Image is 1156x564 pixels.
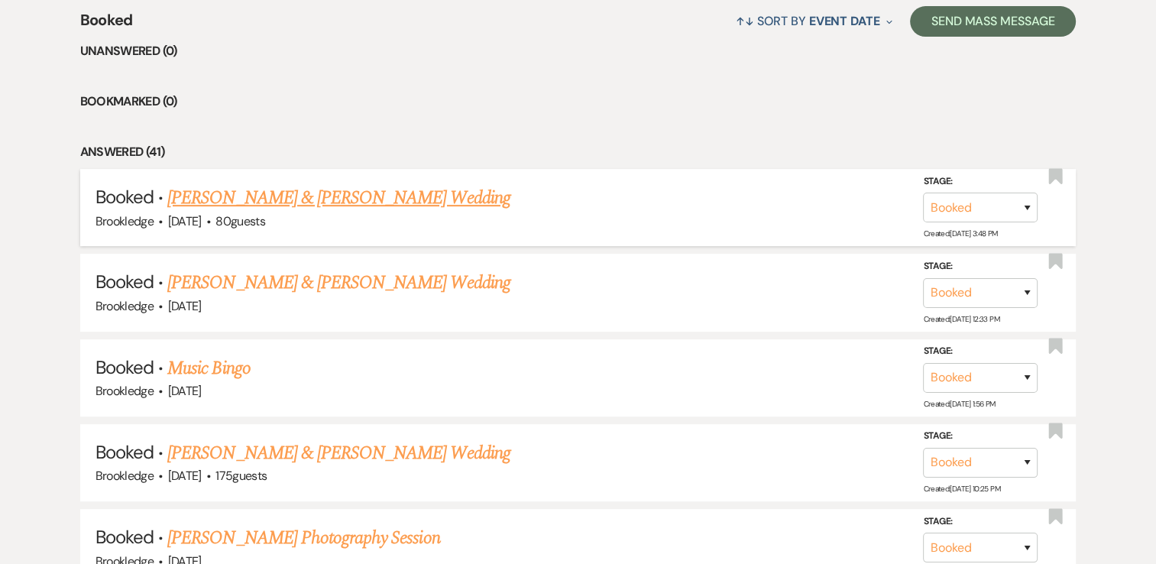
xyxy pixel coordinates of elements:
span: [DATE] [168,213,202,229]
span: Booked [96,355,154,379]
li: Answered (41) [80,142,1077,162]
span: Created: [DATE] 12:33 PM [923,314,999,324]
a: Music Bingo [167,355,250,382]
span: Created: [DATE] 3:48 PM [923,229,997,238]
label: Stage: [923,513,1038,530]
span: Brookledge [96,213,154,229]
label: Stage: [923,428,1038,445]
a: [PERSON_NAME] Photography Session [167,524,439,552]
span: Created: [DATE] 10:25 PM [923,484,999,494]
span: 80 guests [215,213,265,229]
a: [PERSON_NAME] & [PERSON_NAME] Wedding [167,269,510,297]
span: Created: [DATE] 1:56 PM [923,399,995,409]
span: Booked [80,8,133,41]
a: [PERSON_NAME] & [PERSON_NAME] Wedding [167,184,510,212]
span: Booked [96,270,154,293]
span: [DATE] [168,468,202,484]
span: Brookledge [96,468,154,484]
label: Stage: [923,173,1038,190]
label: Stage: [923,343,1038,360]
span: ↑↓ [736,13,754,29]
li: Unanswered (0) [80,41,1077,61]
span: Booked [96,440,154,464]
span: [DATE] [168,298,202,314]
a: [PERSON_NAME] & [PERSON_NAME] Wedding [167,439,510,467]
li: Bookmarked (0) [80,92,1077,112]
span: Booked [96,185,154,209]
button: Send Mass Message [910,6,1077,37]
span: 175 guests [215,468,267,484]
span: Booked [96,525,154,549]
span: Brookledge [96,383,154,399]
span: Event Date [809,13,880,29]
label: Stage: [923,258,1038,275]
span: Brookledge [96,298,154,314]
span: [DATE] [168,383,202,399]
button: Sort By Event Date [730,1,898,41]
